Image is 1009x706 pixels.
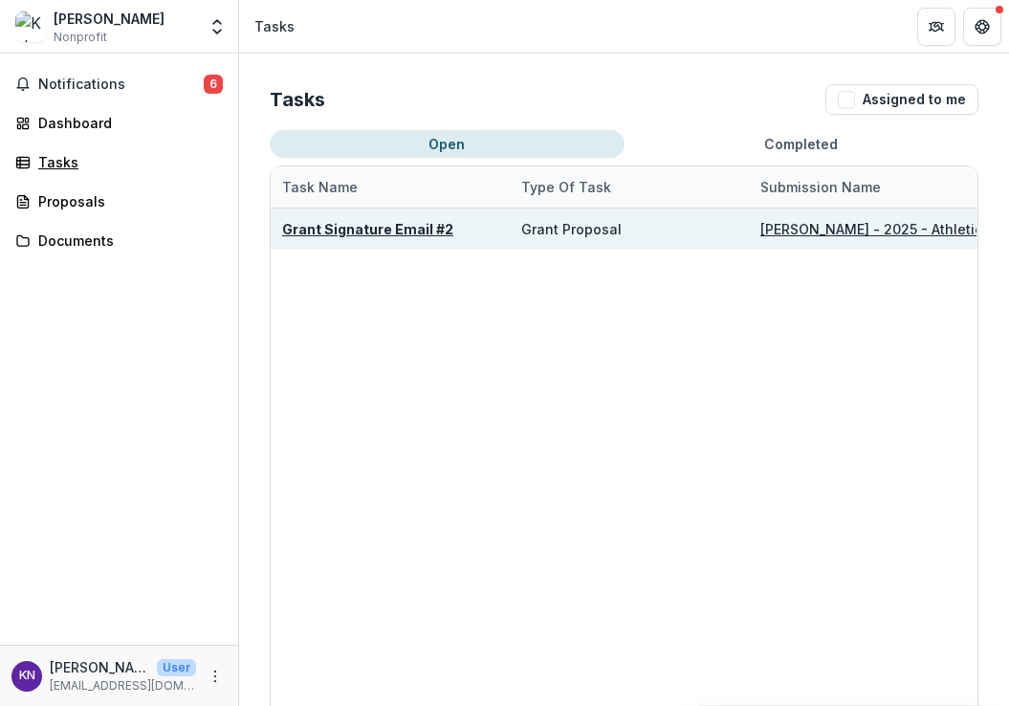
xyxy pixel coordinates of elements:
p: User [157,659,196,676]
p: [EMAIL_ADDRESS][DOMAIN_NAME] [50,677,196,695]
button: Partners [917,8,955,46]
a: Dashboard [8,107,230,139]
div: Task Name [271,166,510,208]
button: Assigned to me [825,84,978,115]
span: Notifications [38,77,204,93]
a: Grant Signature Email #2 [282,221,453,237]
button: More [204,665,227,688]
div: Submission Name [749,166,988,208]
div: Documents [38,231,215,251]
button: Get Help [963,8,1001,46]
button: Open [270,130,625,158]
div: [PERSON_NAME] [54,9,165,29]
div: Type of Task [510,177,623,197]
div: Submission Name [749,177,892,197]
div: Tasks [38,152,215,172]
button: Open entity switcher [204,8,230,46]
div: Kyle Negomir [19,670,35,682]
button: Notifications6 [8,69,230,99]
div: Proposals [38,191,215,211]
div: Type of Task [510,166,749,208]
div: Tasks [254,16,295,36]
span: 6 [204,75,223,94]
span: Nonprofit [54,29,107,46]
nav: breadcrumb [247,12,302,40]
p: [PERSON_NAME] [50,657,149,677]
button: Completed [625,130,979,158]
a: Proposals [8,186,230,217]
a: Tasks [8,146,230,178]
img: Kyle Negomir [15,11,46,42]
div: Grant Proposal [521,219,622,239]
div: Task Name [271,177,369,197]
div: Dashboard [38,113,215,133]
h2: Tasks [270,88,325,111]
a: Documents [8,225,230,256]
